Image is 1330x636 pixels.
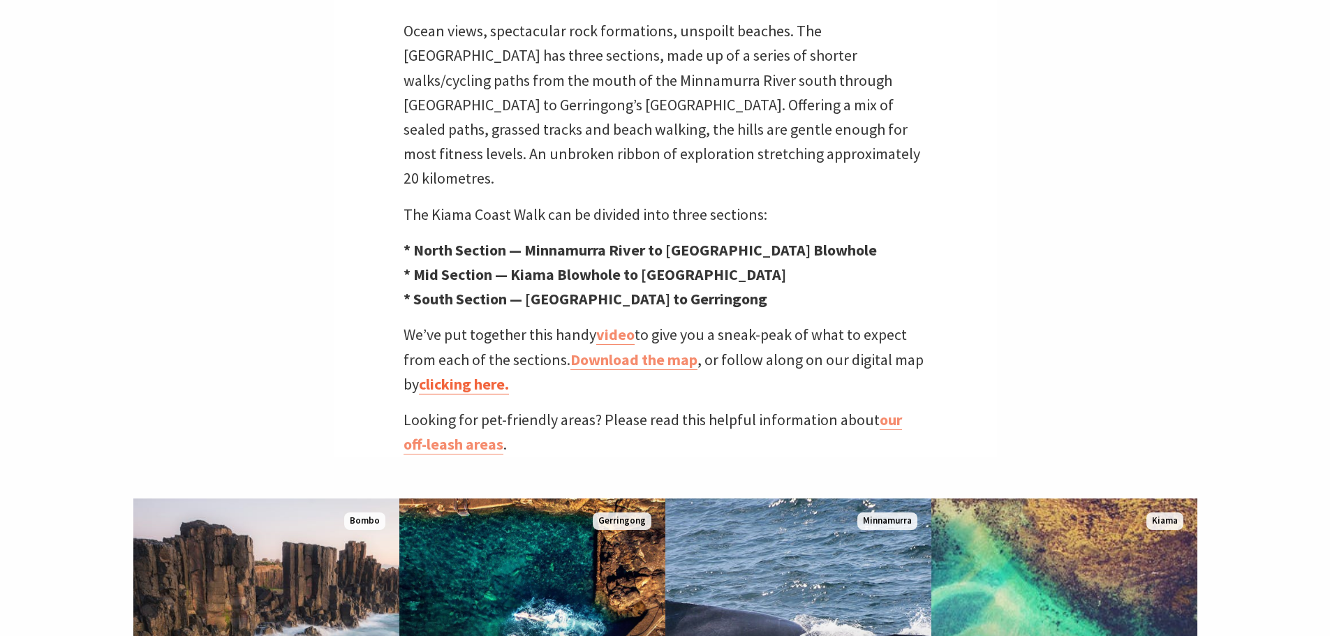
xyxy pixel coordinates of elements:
a: Download the map [570,350,697,370]
span: Gerringong [593,512,651,530]
p: Ocean views, spectacular rock formations, unspoilt beaches. The [GEOGRAPHIC_DATA] has three secti... [404,19,927,191]
strong: * South Section — [GEOGRAPHIC_DATA] to Gerringong [404,289,767,309]
strong: * Mid Section — Kiama Blowhole to [GEOGRAPHIC_DATA] [404,265,786,284]
p: Looking for pet-friendly areas? Please read this helpful information about . [404,408,927,457]
strong: * North Section — Minnamurra River to [GEOGRAPHIC_DATA] Blowhole [404,240,877,260]
a: clicking here. [419,374,509,394]
a: our off-leash areas [404,410,902,454]
span: Bombo [344,512,385,530]
p: The Kiama Coast Walk can be divided into three sections: [404,202,927,227]
span: Kiama [1146,512,1183,530]
a: video [596,325,635,345]
p: We’ve put together this handy to give you a sneak-peak of what to expect from each of the section... [404,323,927,397]
span: Minnamurra [857,512,917,530]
